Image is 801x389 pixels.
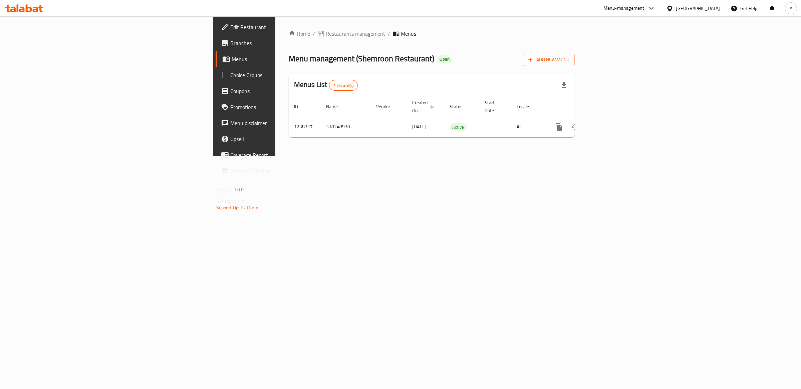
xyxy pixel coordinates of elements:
a: Grocery Checklist [216,163,347,179]
span: Version: [216,185,233,194]
a: Menu disclaimer [216,115,347,131]
a: Menus [216,51,347,67]
span: Menus [232,55,341,63]
div: Total records count [329,80,358,91]
span: Menus [401,30,416,38]
span: Grocery Checklist [230,167,341,175]
span: 1.0.0 [234,185,244,194]
span: Menu management ( Shemroon Restaurant ) [289,51,434,66]
span: Coverage Report [230,151,341,159]
a: Edit Restaurant [216,19,347,35]
div: Export file [556,77,572,93]
a: Coupons [216,83,347,99]
span: Name [326,103,346,111]
span: Restaurants management [326,30,385,38]
span: Vendor [376,103,399,111]
span: Created On [412,99,436,115]
span: Choice Groups [230,71,341,79]
a: Coverage Report [216,147,347,163]
a: Promotions [216,99,347,115]
td: All [511,117,546,137]
div: Open [437,55,452,63]
span: ID [294,103,307,111]
a: Choice Groups [216,67,347,83]
span: A [790,5,792,12]
nav: breadcrumb [289,30,575,38]
th: Actions [546,97,620,117]
span: [DATE] [412,122,426,131]
h2: Menus List [294,80,358,91]
a: Branches [216,35,347,51]
button: Change Status [567,119,583,135]
span: Coupons [230,87,341,95]
span: Locale [517,103,538,111]
span: Open [437,56,452,62]
button: Add New Menu [523,54,575,66]
span: Branches [230,39,341,47]
span: Active [450,123,467,131]
table: enhanced table [289,97,620,137]
div: Menu-management [603,4,644,12]
span: Promotions [230,103,341,111]
div: [GEOGRAPHIC_DATA] [676,5,720,12]
li: / [388,30,390,38]
span: Edit Restaurant [230,23,341,31]
a: Upsell [216,131,347,147]
span: Get support on: [216,197,247,205]
span: Status [450,103,471,111]
span: Start Date [485,99,503,115]
span: Add New Menu [528,56,569,64]
span: Upsell [230,135,341,143]
a: Support.OpsPlatform [216,203,259,212]
a: Restaurants management [318,30,385,38]
span: Menu disclaimer [230,119,341,127]
span: 1 record(s) [329,82,358,89]
td: - [479,117,511,137]
button: more [551,119,567,135]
